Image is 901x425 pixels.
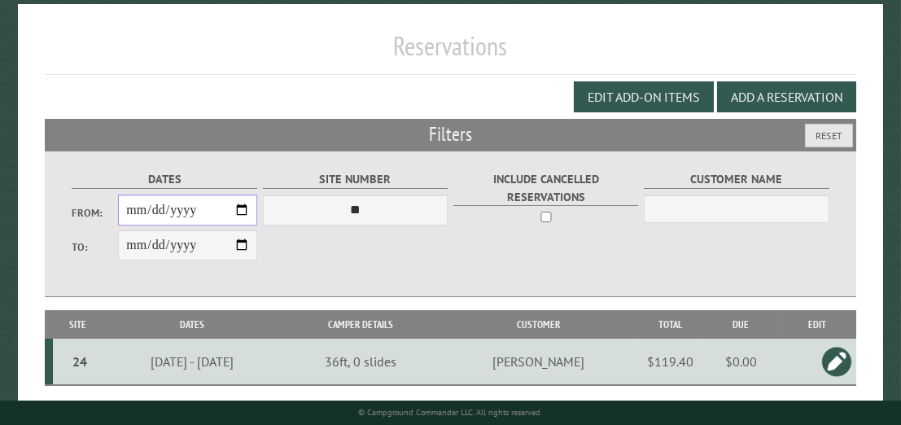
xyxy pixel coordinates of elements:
[59,353,99,370] div: 24
[440,310,638,339] th: Customer
[102,310,282,339] th: Dates
[26,26,39,39] img: logo_orange.svg
[26,42,39,55] img: website_grey.svg
[440,339,638,385] td: [PERSON_NAME]
[263,170,448,189] label: Site Number
[180,96,274,107] div: Keywords by Traffic
[359,407,543,418] small: © Campground Commander LLC. All rights reserved.
[72,239,118,255] label: To:
[162,94,175,107] img: tab_keywords_by_traffic_grey.svg
[638,310,703,339] th: Total
[703,339,779,385] td: $0.00
[282,339,440,385] td: 36ft, 0 slides
[46,26,80,39] div: v 4.0.25
[574,81,714,112] button: Edit Add-on Items
[62,96,146,107] div: Domain Overview
[45,119,855,150] h2: Filters
[45,30,855,75] h1: Reservations
[72,170,257,189] label: Dates
[282,310,440,339] th: Camper Details
[717,81,856,112] button: Add a Reservation
[703,310,779,339] th: Due
[53,310,102,339] th: Site
[805,124,853,147] button: Reset
[44,94,57,107] img: tab_domain_overview_orange.svg
[453,170,639,206] label: Include Cancelled Reservations
[42,42,179,55] div: Domain: [DOMAIN_NAME]
[779,310,856,339] th: Edit
[72,205,118,221] label: From:
[104,353,279,370] div: [DATE] - [DATE]
[644,170,829,189] label: Customer Name
[638,339,703,385] td: $119.40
